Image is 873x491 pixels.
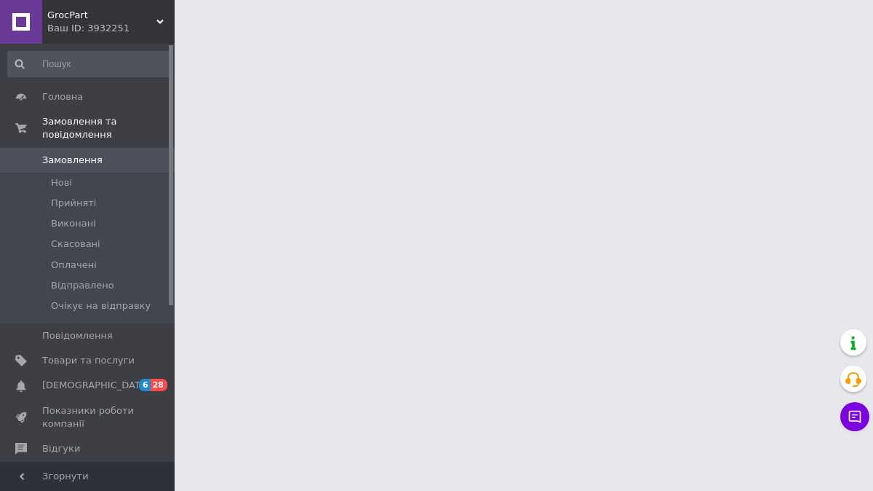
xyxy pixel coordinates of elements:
span: Оплачені [51,259,97,272]
span: Очікує на відправку [51,299,151,313]
span: Скасовані [51,237,100,251]
span: Відгуки [42,442,80,455]
span: 6 [139,379,151,391]
span: Показники роботи компанії [42,404,135,431]
span: Товари та послуги [42,354,135,367]
span: Головна [42,90,83,103]
span: GrocPart [47,9,156,22]
span: Відправлено [51,279,114,292]
div: Ваш ID: 3932251 [47,22,175,35]
span: [DEMOGRAPHIC_DATA] [42,379,150,392]
span: Повідомлення [42,329,113,342]
span: Замовлення та повідомлення [42,115,175,141]
input: Пошук [7,51,172,77]
span: 28 [151,379,167,391]
span: Нові [51,176,72,189]
button: Чат з покупцем [840,402,869,431]
span: Виконані [51,217,96,230]
span: Замовлення [42,154,103,167]
span: Прийняті [51,197,96,210]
